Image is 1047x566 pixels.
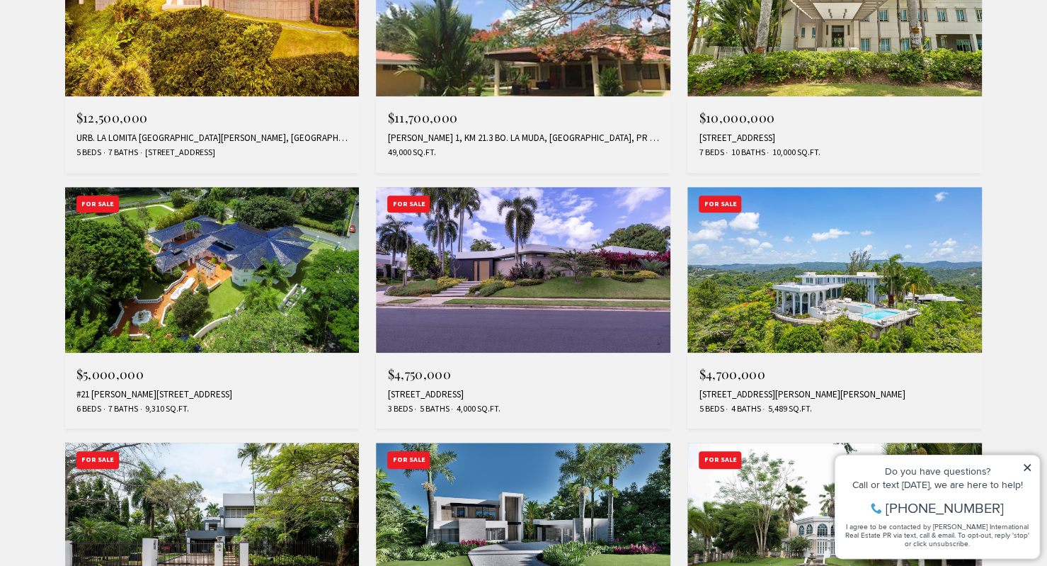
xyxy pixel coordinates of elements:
[387,147,435,159] span: 49,000 Sq.Ft.
[687,187,982,353] img: For Sale
[142,147,215,159] span: [STREET_ADDRESS]
[18,87,202,114] span: I agree to be contacted by [PERSON_NAME] International Real Estate PR via text, call & email. To ...
[376,187,670,429] a: For Sale For Sale $4,750,000 [STREET_ADDRESS] 3 Beds 5 Baths 4,000 Sq.Ft.
[387,451,430,469] div: For Sale
[58,67,176,81] span: [PHONE_NUMBER]
[699,451,741,469] div: For Sale
[699,196,741,213] div: For Sale
[387,109,457,126] span: $11,700,000
[142,403,189,415] span: 9,310 Sq.Ft.
[727,403,760,415] span: 4 Baths
[105,147,138,159] span: 7 Baths
[452,403,500,415] span: 4,000 Sq.Ft.
[76,147,101,159] span: 5 Beds
[687,187,982,429] a: For Sale For Sale $4,700,000 [STREET_ADDRESS][PERSON_NAME][PERSON_NAME] 5 Beds 4 Baths 5,489 Sq.Ft.
[387,389,659,400] div: [STREET_ADDRESS]
[699,109,774,126] span: $10,000,000
[76,196,119,213] div: For Sale
[76,451,119,469] div: For Sale
[699,366,765,383] span: $4,700,000
[15,45,205,55] div: Call or text [DATE], we are here to help!
[76,366,144,383] span: $5,000,000
[768,147,820,159] span: 10,000 Sq.Ft.
[699,403,723,415] span: 5 Beds
[15,32,205,42] div: Do you have questions?
[387,366,450,383] span: $4,750,000
[764,403,811,415] span: 5,489 Sq.Ft.
[699,389,971,400] div: [STREET_ADDRESS][PERSON_NAME][PERSON_NAME]
[387,132,659,144] div: [PERSON_NAME] 1, KM 21.3 BO. LA MUDA, [GEOGRAPHIC_DATA], PR 00969
[76,109,148,126] span: $12,500,000
[727,147,765,159] span: 10 Baths
[376,187,670,353] img: For Sale
[65,187,360,353] img: For Sale
[65,187,360,429] a: For Sale For Sale $5,000,000 #21 [PERSON_NAME][STREET_ADDRESS] 6 Beds 7 Baths 9,310 Sq.Ft.
[387,196,430,213] div: For Sale
[387,403,412,415] span: 3 Beds
[76,403,101,415] span: 6 Beds
[76,389,348,400] div: #21 [PERSON_NAME][STREET_ADDRESS]
[699,147,723,159] span: 7 Beds
[699,132,971,144] div: [STREET_ADDRESS]
[416,403,449,415] span: 5 Baths
[105,403,138,415] span: 7 Baths
[76,132,348,144] div: URB. LA LOMITA [GEOGRAPHIC_DATA][PERSON_NAME], [GEOGRAPHIC_DATA], PR 00969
